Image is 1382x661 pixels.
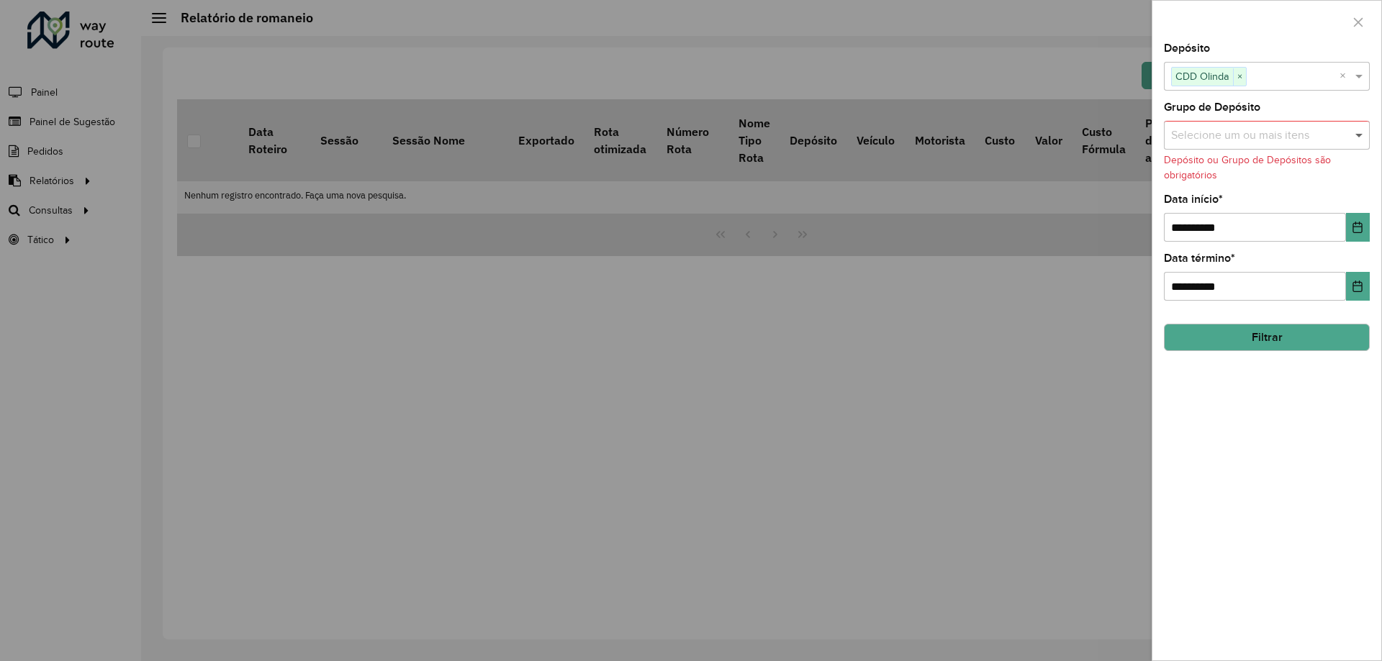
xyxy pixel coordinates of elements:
[1164,250,1235,267] label: Data término
[1340,68,1352,85] span: Clear all
[1346,213,1370,242] button: Choose Date
[1164,324,1370,351] button: Filtrar
[1164,191,1223,208] label: Data início
[1164,99,1260,116] label: Grupo de Depósito
[1164,40,1210,57] label: Depósito
[1164,155,1331,181] formly-validation-message: Depósito ou Grupo de Depósitos são obrigatórios
[1346,272,1370,301] button: Choose Date
[1233,68,1246,86] span: ×
[1172,68,1233,85] span: CDD Olinda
